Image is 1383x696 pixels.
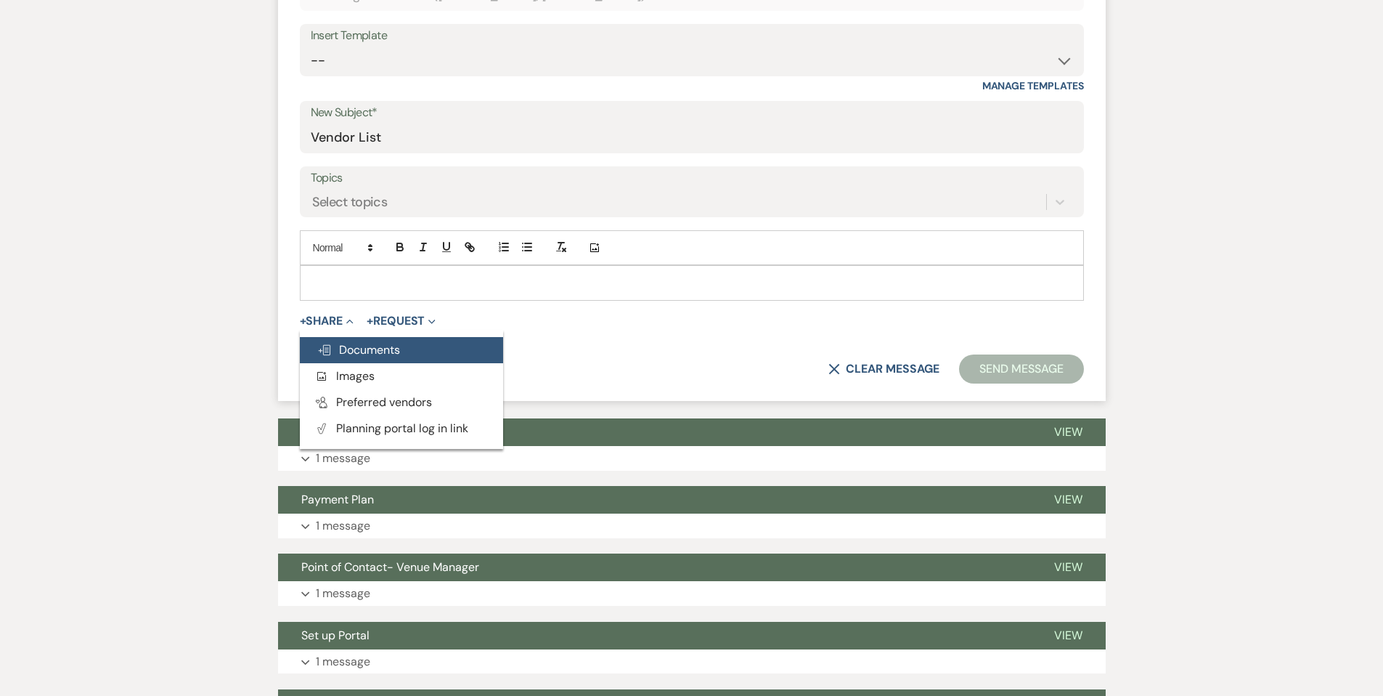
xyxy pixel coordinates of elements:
[278,650,1106,674] button: 1 message
[1054,559,1082,575] span: View
[301,492,374,507] span: Payment Plan
[278,418,1031,446] button: A Message about Weven
[367,315,436,327] button: Request
[314,368,375,384] span: Images
[1031,486,1106,514] button: View
[311,102,1073,124] label: New Subject*
[300,315,306,327] span: +
[317,342,400,357] span: Documents
[300,315,354,327] button: Share
[982,79,1084,92] a: Manage Templates
[1031,418,1106,446] button: View
[300,363,503,389] button: Images
[312,193,388,212] div: Select topics
[301,628,370,643] span: Set up Portal
[1031,622,1106,650] button: View
[278,581,1106,606] button: 1 message
[278,446,1106,471] button: 1 message
[301,559,479,575] span: Point of Contact- Venue Manager
[311,25,1073,46] div: Insert Template
[316,449,370,468] p: 1 message
[300,416,503,442] button: Planning portal log in link
[959,355,1083,384] button: Send Message
[311,168,1073,189] label: Topics
[1054,424,1082,440] span: View
[1054,628,1082,643] span: View
[828,363,939,375] button: Clear message
[278,554,1031,581] button: Point of Contact- Venue Manager
[278,514,1106,538] button: 1 message
[367,315,373,327] span: +
[1054,492,1082,507] span: View
[1031,554,1106,581] button: View
[316,584,370,603] p: 1 message
[300,389,503,416] button: Preferred vendors
[316,652,370,671] p: 1 message
[316,517,370,535] p: 1 message
[278,622,1031,650] button: Set up Portal
[300,337,503,363] button: Documents
[278,486,1031,514] button: Payment Plan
